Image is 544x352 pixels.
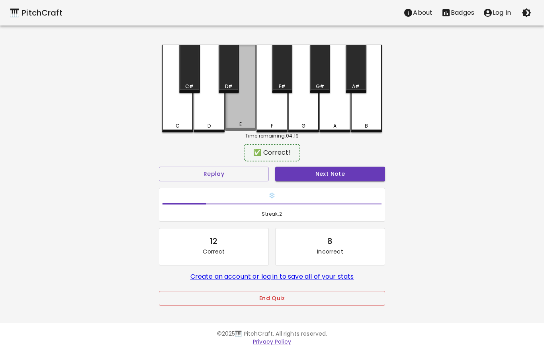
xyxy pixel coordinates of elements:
[210,235,217,248] div: 12
[271,122,273,130] div: F
[203,248,225,256] p: Correct
[317,248,343,256] p: Incorrect
[190,272,354,281] a: Create an account or log in to save all of your stats
[493,8,511,18] p: Log In
[239,121,242,128] div: E
[327,235,333,248] div: 8
[413,8,432,18] p: About
[399,5,437,21] button: About
[352,83,360,90] div: A#
[10,6,63,19] a: 🎹 PitchCraft
[279,83,286,90] div: F#
[301,122,305,130] div: G
[159,167,269,181] button: Replay
[437,5,479,21] button: Stats
[316,83,324,90] div: G#
[185,83,194,90] div: C#
[162,191,382,200] h6: ❄️
[207,122,211,130] div: D
[176,122,180,130] div: C
[275,167,385,181] button: Next Note
[159,291,385,306] button: End Quiz
[225,83,233,90] div: D#
[451,8,474,18] p: Badges
[479,5,515,21] button: account of current user
[162,210,382,218] span: Streak: 2
[43,330,501,338] p: © 2025 🎹 PitchCraft. All rights reserved.
[253,338,291,346] a: Privacy Policy
[365,122,368,130] div: B
[333,122,337,130] div: A
[162,132,382,140] div: Time remaining: 04:19
[248,148,296,157] div: ✅ Correct!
